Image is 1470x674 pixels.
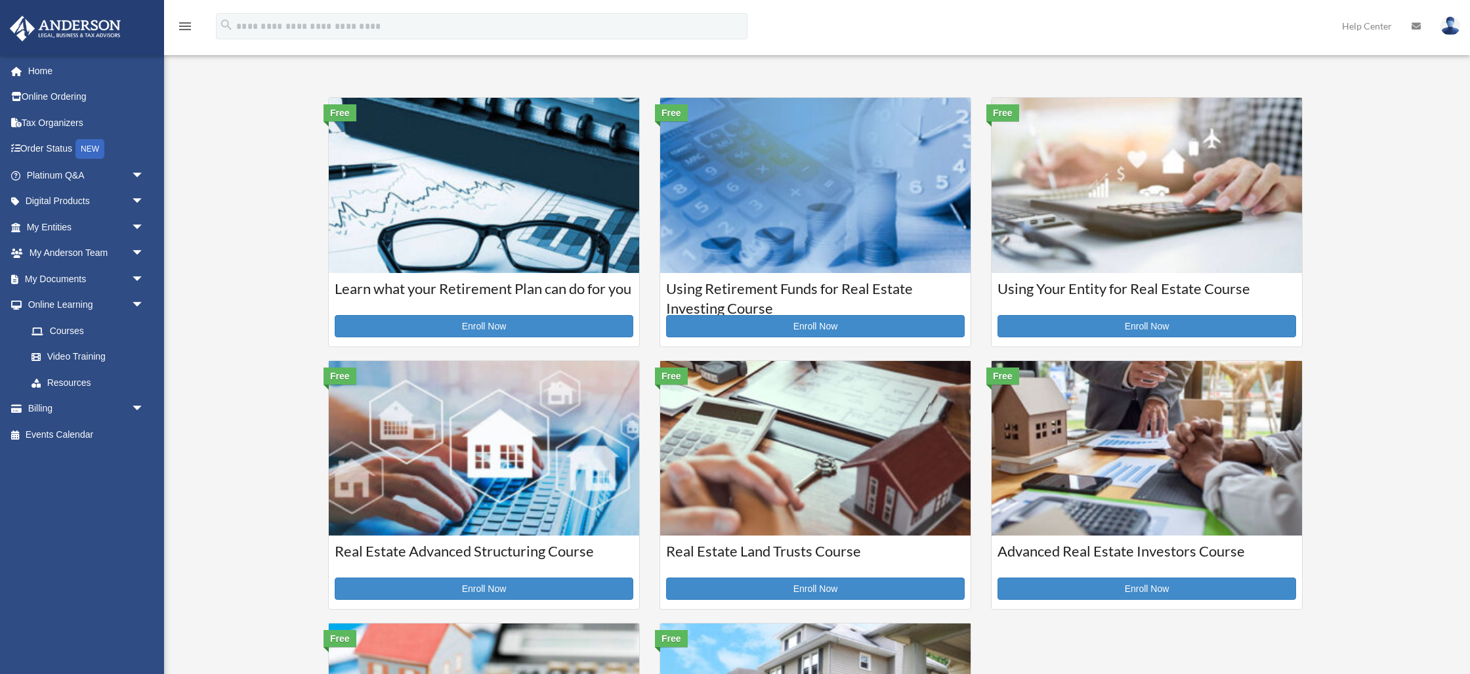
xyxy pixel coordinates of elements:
[9,162,164,188] a: Platinum Q&Aarrow_drop_down
[9,188,164,215] a: Digital Productsarrow_drop_down
[997,578,1296,600] a: Enroll Now
[219,18,234,32] i: search
[9,421,164,448] a: Events Calendar
[666,315,965,337] a: Enroll Now
[9,292,164,318] a: Online Learningarrow_drop_down
[1440,16,1460,35] img: User Pic
[324,630,356,647] div: Free
[666,578,965,600] a: Enroll Now
[9,214,164,240] a: My Entitiesarrow_drop_down
[335,315,633,337] a: Enroll Now
[131,162,157,189] span: arrow_drop_down
[131,396,157,423] span: arrow_drop_down
[6,16,125,41] img: Anderson Advisors Platinum Portal
[131,214,157,241] span: arrow_drop_down
[324,104,356,121] div: Free
[9,240,164,266] a: My Anderson Teamarrow_drop_down
[997,541,1296,574] h3: Advanced Real Estate Investors Course
[18,318,157,344] a: Courses
[18,344,164,370] a: Video Training
[655,630,688,647] div: Free
[9,266,164,292] a: My Documentsarrow_drop_down
[666,279,965,312] h3: Using Retirement Funds for Real Estate Investing Course
[75,139,104,159] div: NEW
[177,23,193,34] a: menu
[335,578,633,600] a: Enroll Now
[177,18,193,34] i: menu
[131,240,157,267] span: arrow_drop_down
[9,136,164,163] a: Order StatusNEW
[9,84,164,110] a: Online Ordering
[324,368,356,385] div: Free
[655,368,688,385] div: Free
[986,368,1019,385] div: Free
[9,396,164,422] a: Billingarrow_drop_down
[131,266,157,293] span: arrow_drop_down
[655,104,688,121] div: Free
[666,541,965,574] h3: Real Estate Land Trusts Course
[986,104,1019,121] div: Free
[335,541,633,574] h3: Real Estate Advanced Structuring Course
[131,292,157,319] span: arrow_drop_down
[9,58,164,84] a: Home
[335,279,633,312] h3: Learn what your Retirement Plan can do for you
[131,188,157,215] span: arrow_drop_down
[9,110,164,136] a: Tax Organizers
[997,315,1296,337] a: Enroll Now
[997,279,1296,312] h3: Using Your Entity for Real Estate Course
[18,369,164,396] a: Resources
